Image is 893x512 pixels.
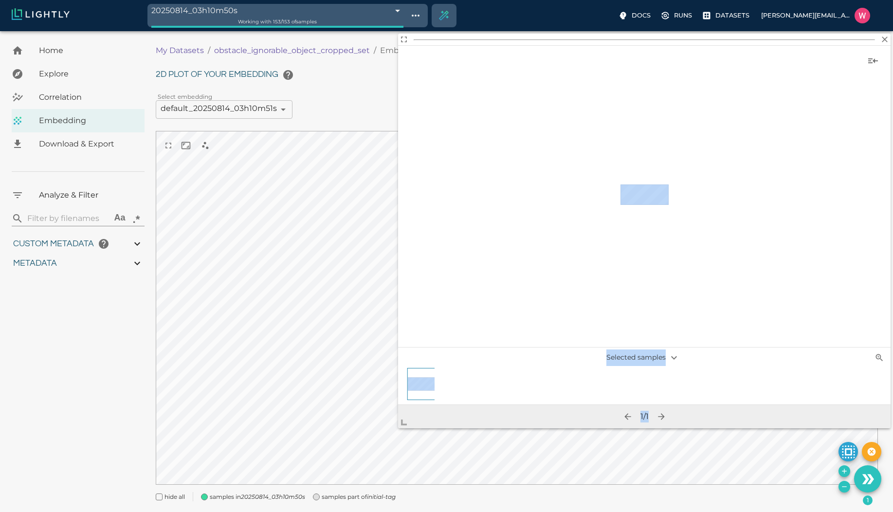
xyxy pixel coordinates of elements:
input: search [27,211,108,226]
button: Add the selected 1 samples to in-place to the tag 20250814_03h10m50s [838,465,850,477]
button: make selected active [838,442,858,461]
button: use case sensitivity [111,210,128,227]
a: Correlation [12,86,145,109]
button: Show tag tree [407,7,424,24]
span: default_20250814_03h10m51s [161,104,277,113]
button: view in fullscreen [160,137,177,154]
span: Home [39,45,137,56]
a: Download [12,132,145,156]
p: Runs [674,11,692,20]
span: Metadata [13,259,57,268]
p: My Datasets [156,45,204,56]
div: 20250814_03h10m50s [151,4,403,17]
button: reset and recenter camera [177,137,195,154]
span: hide all [164,492,185,502]
span: Embedding [39,115,137,127]
p: obstacle_ignorable_object_cropped_set [214,45,370,56]
span: 1 [863,495,873,505]
i: 20250814_03h10m50s [241,493,305,500]
button: use regular expression [128,210,145,227]
label: Select embedding [158,92,213,101]
span: Custom metadata [13,239,94,248]
div: select nearest neighbors when clicking [195,135,216,156]
p: Datasets [715,11,749,20]
a: Embedding [12,109,145,132]
p: [PERSON_NAME][EMAIL_ADDRESS][PERSON_NAME] [761,11,851,20]
p: Embedding [380,45,427,56]
li: / [208,45,210,56]
button: help [278,65,298,85]
img: Lightly [12,8,70,20]
span: samples in [210,492,305,502]
button: Reset the selection of samples [862,442,881,461]
span: Analyze & Filter [39,189,137,201]
span: Working with 153 / 153 of samples [238,18,317,25]
i: initial-tag [367,493,396,500]
button: Use the 1 selected sample as the basis for your new tag [854,465,881,493]
h6: 2D plot of your embedding [156,65,878,85]
p: Selected samples [562,349,726,366]
button: View full details [398,34,409,45]
span: samples part of [322,492,396,502]
span: Explore [39,68,137,80]
button: Show sample details [863,51,883,71]
span: Download & Export [39,138,137,150]
nav: explore, analyze, sample, metadata, embedding, correlations label, download your dataset [12,39,145,156]
button: Close overlay [879,34,891,45]
a: Explore [12,62,145,86]
img: William Maio [855,8,870,23]
button: help [94,234,113,254]
div: Aa [114,213,126,224]
nav: breadcrumb [156,45,632,56]
span: Correlation [39,91,137,103]
li: / [374,45,376,56]
div: Create selection [432,4,456,27]
div: 1 / 1 [640,411,649,422]
p: Docs [632,11,651,20]
button: Remove the selected 1 samples in-place from the tag 20250814_03h10m50s [838,481,850,493]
